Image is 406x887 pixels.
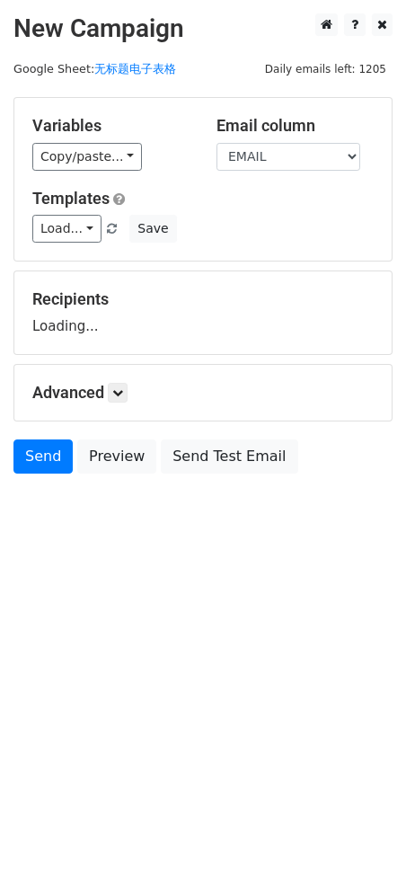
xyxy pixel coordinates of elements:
[13,439,73,474] a: Send
[32,143,142,171] a: Copy/paste...
[13,13,393,44] h2: New Campaign
[32,383,374,403] h5: Advanced
[32,215,101,243] a: Load...
[77,439,156,474] a: Preview
[216,116,374,136] h5: Email column
[94,62,176,75] a: 无标题电子表格
[13,62,176,75] small: Google Sheet:
[129,215,176,243] button: Save
[32,289,374,336] div: Loading...
[259,59,393,79] span: Daily emails left: 1205
[259,62,393,75] a: Daily emails left: 1205
[32,289,374,309] h5: Recipients
[32,189,110,208] a: Templates
[161,439,297,474] a: Send Test Email
[32,116,190,136] h5: Variables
